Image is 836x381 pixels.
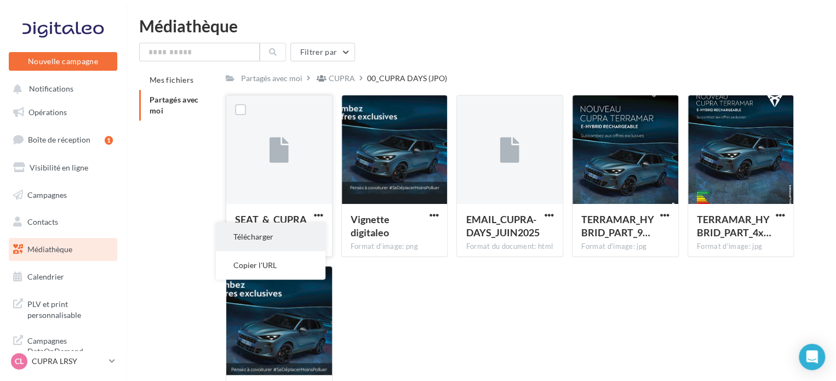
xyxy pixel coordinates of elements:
a: CL CUPRA LRSY [9,351,117,372]
span: Contacts [27,217,58,226]
span: Partagés avec moi [150,95,199,115]
div: Format du document: html [466,242,554,252]
div: Format d'image: jpg [581,242,669,252]
span: Mes fichiers [150,75,193,84]
span: Opérations [28,107,67,117]
a: Campagnes DataOnDemand [7,329,119,361]
button: Nouvelle campagne [9,52,117,71]
span: Campagnes [27,190,67,199]
div: CUPRA [329,73,355,84]
a: Opérations [7,101,119,124]
span: Visibilité en ligne [30,163,88,172]
button: Filtrer par [290,43,355,61]
div: Format d'image: jpg [697,242,785,252]
span: Médiathèque [27,244,72,254]
span: Calendrier [27,272,64,281]
div: Format d'image: png [351,242,439,252]
p: CUPRA LRSY [32,356,105,367]
div: 1 [105,136,113,145]
a: Médiathèque [7,238,119,261]
button: Télécharger [216,223,325,251]
div: Partagés avec moi [241,73,302,84]
span: EMAIL_CUPRA-DAYS_JUIN2025 [466,213,539,238]
span: TERRAMAR_HYBRID_PART_9X16 copie [581,213,654,238]
div: Médiathèque [139,18,823,34]
span: Campagnes DataOnDemand [27,333,113,357]
div: Open Intercom Messenger [799,344,825,370]
a: Boîte de réception1 [7,128,119,151]
a: Calendrier [7,265,119,288]
a: Campagnes [7,184,119,207]
div: 00_CUPRA DAYS (JPO) [367,73,447,84]
span: TERRAMAR_HYBRID_PART_4x5 copie [697,213,771,238]
a: Visibilité en ligne [7,156,119,179]
span: Notifications [29,84,73,94]
span: Vignette digitaleo [351,213,390,238]
button: Copier l'URL [216,251,325,280]
span: Boîte de réception [28,135,90,144]
span: CL [15,356,24,367]
a: PLV et print personnalisable [7,292,119,325]
span: PLV et print personnalisable [27,297,113,320]
a: Contacts [7,211,119,234]
span: SEAT_&_CUPRA_GUIDELINES_JPO_2025 [235,213,307,238]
